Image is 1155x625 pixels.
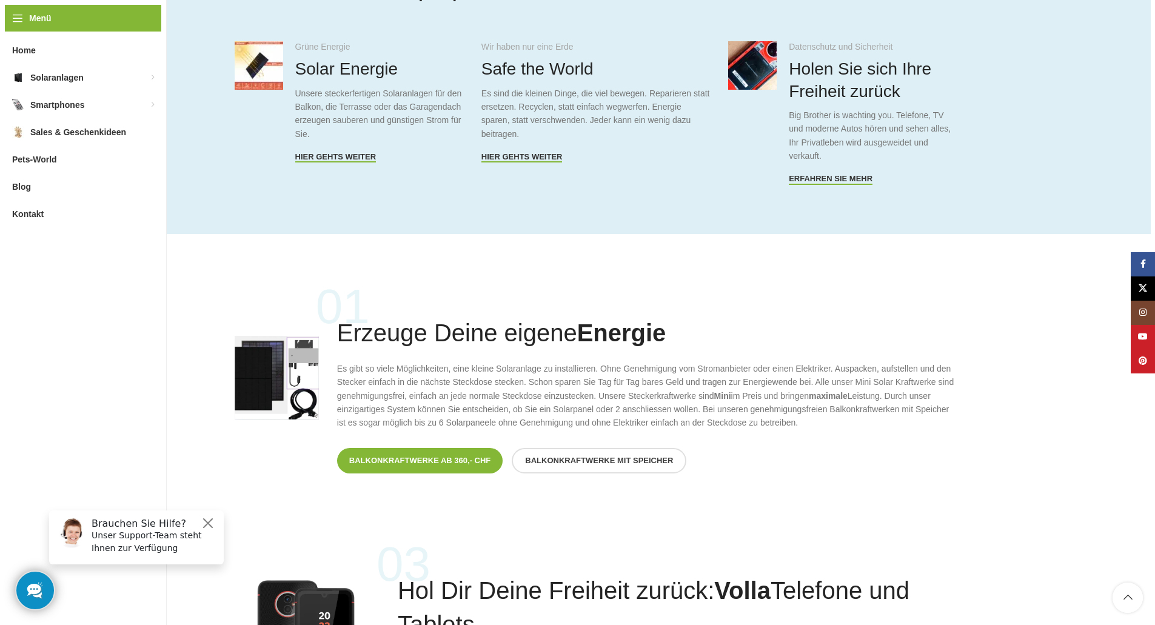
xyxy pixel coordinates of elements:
[789,174,872,185] a: Erfahren Sie mehr
[472,41,719,164] div: 2 / 3
[1131,325,1155,349] a: YouTube Social Link
[337,316,666,350] h4: Erzeuge Deine eigene
[12,176,31,198] span: Blog
[29,12,52,25] span: Menü
[481,152,563,162] span: Hier gehts Weiter
[295,152,377,162] span: Hier gehts weiter
[481,41,710,52] div: Wir haben nur eine Erde
[1131,301,1155,325] a: Instagram Social Link
[30,67,84,89] span: Solaranlagen
[1131,276,1155,301] a: X Social Link
[12,99,24,111] img: Smartphones
[349,456,491,466] span: Balkonkraftwerke ab 360,- CHF
[12,203,44,225] span: Kontakt
[12,39,36,61] span: Home
[12,126,24,138] img: Sales & Geschenkideen
[789,58,957,102] h4: Holen Sie sich Ihre Freiheit zurück
[577,319,666,346] b: Energie
[481,58,710,80] h4: Safe the World
[235,336,319,421] img: Balkonkraftwerk
[1113,583,1143,613] a: Scroll to top button
[30,121,126,143] span: Sales & Geschenkideen
[52,17,177,28] h6: Brauchen Sie Hilfe?
[377,540,936,589] p: 03
[714,577,771,604] b: Volla
[789,41,957,52] div: Datenschutz und Sicherheit
[481,152,563,163] a: Hier gehts Weiter
[30,94,84,116] span: Smartphones
[525,456,673,466] span: Balkonkraftwerke mit Speicher
[316,282,936,331] p: 01
[809,391,848,401] strong: maximale
[481,87,710,141] p: Es sind die kleinen Dinge, die viel bewegen. Reparieren statt ersetzen. Recyclen, statt einfach w...
[719,41,966,185] div: 3 / 3
[295,58,463,80] h4: Solar Energie
[17,17,47,47] img: Customer service
[12,149,57,170] span: Pets-World
[12,72,24,84] img: Solaranlagen
[295,87,463,141] p: Unsere steckerfertigen Solaranlagen für den Balkon, die Terrasse oder das Garagendach erzeugen sa...
[789,174,872,184] span: Erfahren Sie mehr
[1131,252,1155,276] a: Facebook Social Link
[789,109,957,163] p: Big Brother is wachting you. Telefone, TV und moderne Autos hören und sehen alles, Ihr Privatlebe...
[295,152,377,163] a: Hier gehts weiter
[295,41,463,52] div: Grüne Energie
[714,391,731,401] strong: Mini
[337,362,957,430] p: Es gibt so viele Möglichkeiten, eine kleine Solaranlage zu installieren. Ohne Genehmigung vom Str...
[1131,349,1155,373] a: Pinterest Social Link
[161,15,176,30] button: Close
[226,41,472,164] div: 1 / 3
[337,448,503,473] a: Balkonkraftwerke ab 360,- CHF
[512,448,686,473] a: Balkonkraftwerke mit Speicher
[52,28,177,54] p: Unser Support-Team steht Ihnen zur Verfügung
